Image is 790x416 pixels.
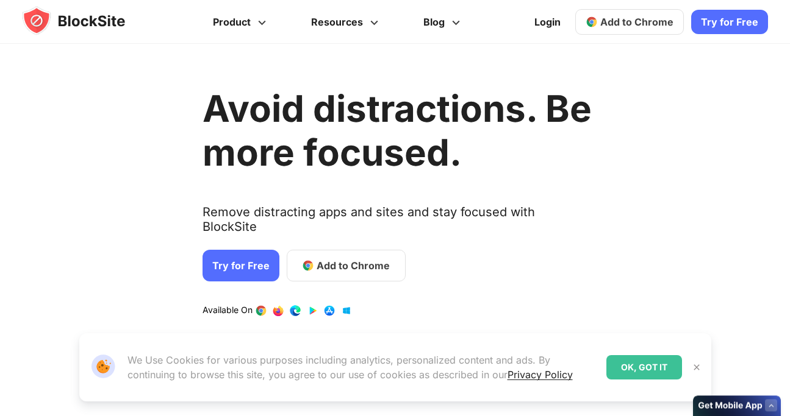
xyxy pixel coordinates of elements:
h1: Avoid distractions. Be more focused. [203,86,592,174]
text: Available On [203,305,253,317]
text: Remove distracting apps and sites and stay focused with BlockSite [203,205,592,244]
span: Add to Chrome [600,16,673,28]
a: Add to Chrome [575,9,684,35]
a: Login [527,7,568,37]
a: Privacy Policy [508,368,573,381]
img: blocksite-icon.5d769676.svg [22,6,149,35]
a: Try for Free [203,250,279,281]
button: Close [689,359,705,375]
span: Add to Chrome [317,258,390,273]
p: We Use Cookies for various purposes including analytics, personalized content and ads. By continu... [127,353,597,382]
img: chrome-icon.svg [586,16,598,28]
a: Try for Free [691,10,768,34]
div: OK, GOT IT [606,355,682,379]
img: Close [692,362,702,372]
a: Add to Chrome [287,250,406,281]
